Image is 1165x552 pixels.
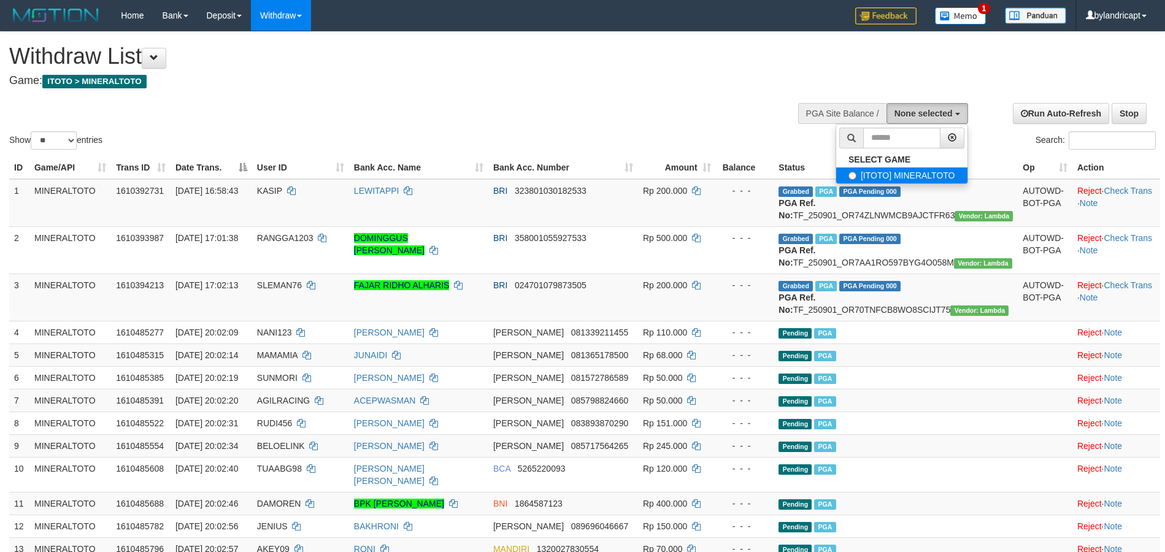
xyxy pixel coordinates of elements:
td: 6 [9,366,29,389]
span: [DATE] 20:02:46 [175,499,238,508]
span: 1610394213 [116,280,164,290]
div: - - - [721,185,769,197]
span: 1610485277 [116,328,164,337]
a: Note [1104,499,1122,508]
span: Rp 245.000 [643,441,687,451]
a: [PERSON_NAME] [354,441,425,451]
a: Note [1104,441,1122,451]
span: Rp 151.000 [643,418,687,428]
span: Grabbed [779,186,813,197]
td: MINERALTOTO [29,457,111,492]
a: Reject [1077,441,1102,451]
span: Rp 400.000 [643,499,687,508]
a: Reject [1077,464,1102,473]
td: AUTOWD-BOT-PGA [1018,274,1072,321]
th: User ID: activate to sort column ascending [252,156,349,179]
a: FAJAR RIDHO ALHARIS [354,280,450,290]
td: MINERALTOTO [29,515,111,537]
span: Pending [779,351,812,361]
td: 9 [9,434,29,457]
a: Run Auto-Refresh [1013,103,1109,124]
span: Pending [779,328,812,339]
td: AUTOWD-BOT-PGA [1018,179,1072,227]
td: · [1072,515,1160,537]
td: 8 [9,412,29,434]
a: [PERSON_NAME] [354,328,425,337]
div: - - - [721,372,769,384]
span: [PERSON_NAME] [493,418,564,428]
span: BRI [493,233,507,243]
span: Rp 50.000 [643,373,683,383]
img: MOTION_logo.png [9,6,102,25]
td: MINERALTOTO [29,492,111,515]
a: Stop [1112,103,1147,124]
td: 3 [9,274,29,321]
a: Note [1104,464,1122,473]
span: Copy 085798824660 to clipboard [571,396,628,405]
th: Amount: activate to sort column ascending [638,156,716,179]
span: Marked by bylanggota2 [814,351,836,361]
div: - - - [721,440,769,452]
div: - - - [721,279,769,291]
td: · [1072,457,1160,492]
span: 1610485391 [116,396,164,405]
th: Action [1072,156,1160,179]
td: · [1072,412,1160,434]
a: Check Trans [1104,280,1152,290]
span: Vendor URL: https://order7.1velocity.biz [954,258,1012,269]
span: [DATE] 16:58:43 [175,186,238,196]
span: [DATE] 20:02:31 [175,418,238,428]
td: TF_250901_OR74ZLNWMCB9AJCTFR63 [774,179,1018,227]
button: None selected [886,103,968,124]
span: Marked by bylanggota2 [815,234,837,244]
td: TF_250901_OR70TNFCB8WO8SCIJT75 [774,274,1018,321]
span: RANGGA1203 [257,233,313,243]
td: MINERALTOTO [29,179,111,227]
span: PGA Pending [839,234,901,244]
span: Copy 083893870290 to clipboard [571,418,628,428]
span: 1 [978,3,991,14]
span: BCA [493,464,510,473]
span: AGILRACING [257,396,310,405]
th: Game/API: activate to sort column ascending [29,156,111,179]
span: NANI123 [257,328,292,337]
span: 1610485385 [116,373,164,383]
a: Check Trans [1104,186,1152,196]
b: SELECT GAME [848,155,910,164]
span: 1610485688 [116,499,164,508]
span: KASIP [257,186,282,196]
span: Marked by bylanggota2 [814,396,836,407]
span: Marked by bylanggota2 [814,522,836,532]
a: Note [1104,373,1122,383]
td: · · [1072,274,1160,321]
span: Rp 68.000 [643,350,683,360]
td: 12 [9,515,29,537]
span: Marked by bylanggota2 [815,281,837,291]
td: AUTOWD-BOT-PGA [1018,226,1072,274]
a: Reject [1077,499,1102,508]
span: JENIUS [257,521,288,531]
span: None selected [894,109,953,118]
span: 1610485315 [116,350,164,360]
div: - - - [721,394,769,407]
span: Copy 089696046667 to clipboard [571,521,628,531]
span: BNI [493,499,507,508]
a: Note [1104,396,1122,405]
img: panduan.png [1005,7,1066,24]
td: MINERALTOTO [29,274,111,321]
a: [PERSON_NAME] [PERSON_NAME] [354,464,425,486]
span: RUDI456 [257,418,293,428]
td: · [1072,366,1160,389]
div: PGA Site Balance / [798,103,886,124]
span: Rp 110.000 [643,328,687,337]
span: Pending [779,499,812,510]
span: 1610485554 [116,441,164,451]
a: Reject [1077,396,1102,405]
b: PGA Ref. No: [779,245,815,267]
span: [DATE] 17:01:38 [175,233,238,243]
td: · [1072,492,1160,515]
td: 4 [9,321,29,343]
span: 1610392731 [116,186,164,196]
span: [PERSON_NAME] [493,441,564,451]
b: PGA Ref. No: [779,293,815,315]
